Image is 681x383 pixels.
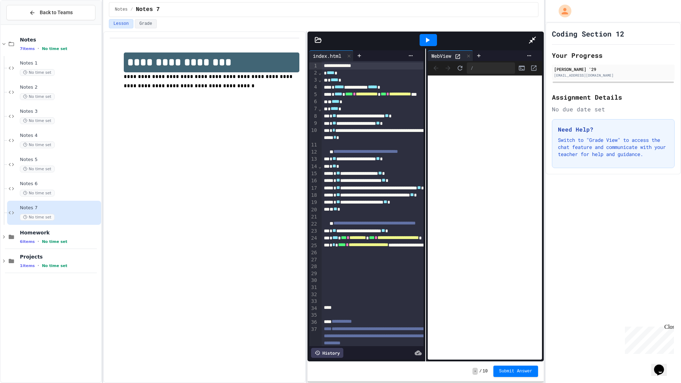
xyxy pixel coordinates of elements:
span: Back [431,63,441,73]
p: Switch to "Grade View" to access the chat feature and communicate with your teacher for help and ... [558,137,669,158]
h1: Coding Section 12 [552,29,624,39]
span: Notes 2 [20,84,100,90]
span: Submit Answer [499,368,532,374]
div: 35 [309,312,318,319]
div: 15 [309,170,318,177]
span: Notes 1 [20,60,100,66]
div: [PERSON_NAME] '29 [554,66,672,72]
span: - [472,368,478,375]
span: Notes [20,37,100,43]
div: 31 [309,284,318,291]
div: index.html [309,50,354,61]
div: 30 [309,277,318,284]
div: WebView [428,52,455,60]
div: Chat with us now!Close [3,3,49,45]
div: 6 [309,98,318,105]
span: Homework [20,229,100,236]
span: Notes 3 [20,109,100,115]
div: 37 [309,326,318,355]
div: 8 [309,113,318,120]
div: 5 [309,91,318,98]
div: 24 [309,235,318,242]
div: 17 [309,185,318,192]
div: 32 [309,291,318,298]
span: 6 items [20,239,35,244]
span: Notes 7 [136,5,160,14]
span: Notes 7 [20,205,100,211]
span: Notes 5 [20,157,100,163]
span: / [131,7,133,12]
span: / [479,368,482,374]
div: 27 [309,256,318,263]
button: Submit Answer [493,366,538,377]
span: 10 [483,368,488,374]
span: Notes 4 [20,133,100,139]
div: 26 [309,249,318,256]
div: 25 [309,242,318,249]
span: Projects [20,254,100,260]
div: 11 [309,141,318,149]
span: 7 items [20,46,35,51]
span: • [38,263,39,268]
div: 2 [309,70,318,77]
span: Back to Teams [40,9,73,16]
div: No due date set [552,105,675,113]
span: No time set [42,239,67,244]
button: Back to Teams [6,5,95,20]
span: 1 items [20,263,35,268]
div: 12 [309,149,318,156]
div: 3 [309,77,318,84]
span: No time set [20,166,55,172]
iframe: chat widget [651,355,674,376]
div: 9 [309,120,318,127]
span: Fold line [318,77,322,83]
div: 7 [309,105,318,112]
button: Open in new tab [528,63,539,73]
span: No time set [42,263,67,268]
span: Notes [115,7,128,12]
div: [EMAIL_ADDRESS][DOMAIN_NAME] [554,73,672,78]
span: Fold line [318,70,322,76]
div: index.html [309,52,345,60]
div: 18 [309,192,318,199]
div: History [311,348,343,358]
div: 29 [309,270,318,277]
span: No time set [42,46,67,51]
div: 1 [309,62,318,70]
span: No time set [20,214,55,221]
span: Fold line [318,106,322,112]
div: 33 [309,298,318,305]
span: Forward [443,63,453,73]
span: Fold line [318,163,322,169]
div: 4 [309,84,318,91]
div: 10 [309,127,318,141]
span: Notes 6 [20,181,100,187]
div: 19 [309,199,318,206]
span: No time set [20,117,55,124]
span: • [38,239,39,244]
button: Lesson [109,19,133,28]
div: 34 [309,305,318,312]
div: 36 [309,319,318,326]
div: 20 [309,206,318,213]
div: 14 [309,163,318,170]
span: • [38,46,39,51]
h3: Need Help? [558,125,669,134]
iframe: chat widget [622,324,674,354]
button: Console [516,63,527,73]
button: Refresh [455,63,465,73]
div: 22 [309,221,318,228]
div: 16 [309,177,318,184]
div: / [467,62,515,74]
h2: Assignment Details [552,92,675,102]
div: 28 [309,263,318,270]
div: 21 [309,213,318,221]
span: No time set [20,190,55,196]
span: No time set [20,93,55,100]
span: No time set [20,69,55,76]
iframe: Web Preview [428,76,542,360]
button: Grade [135,19,157,28]
div: 13 [309,156,318,163]
div: My Account [551,3,573,19]
div: 23 [309,228,318,235]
